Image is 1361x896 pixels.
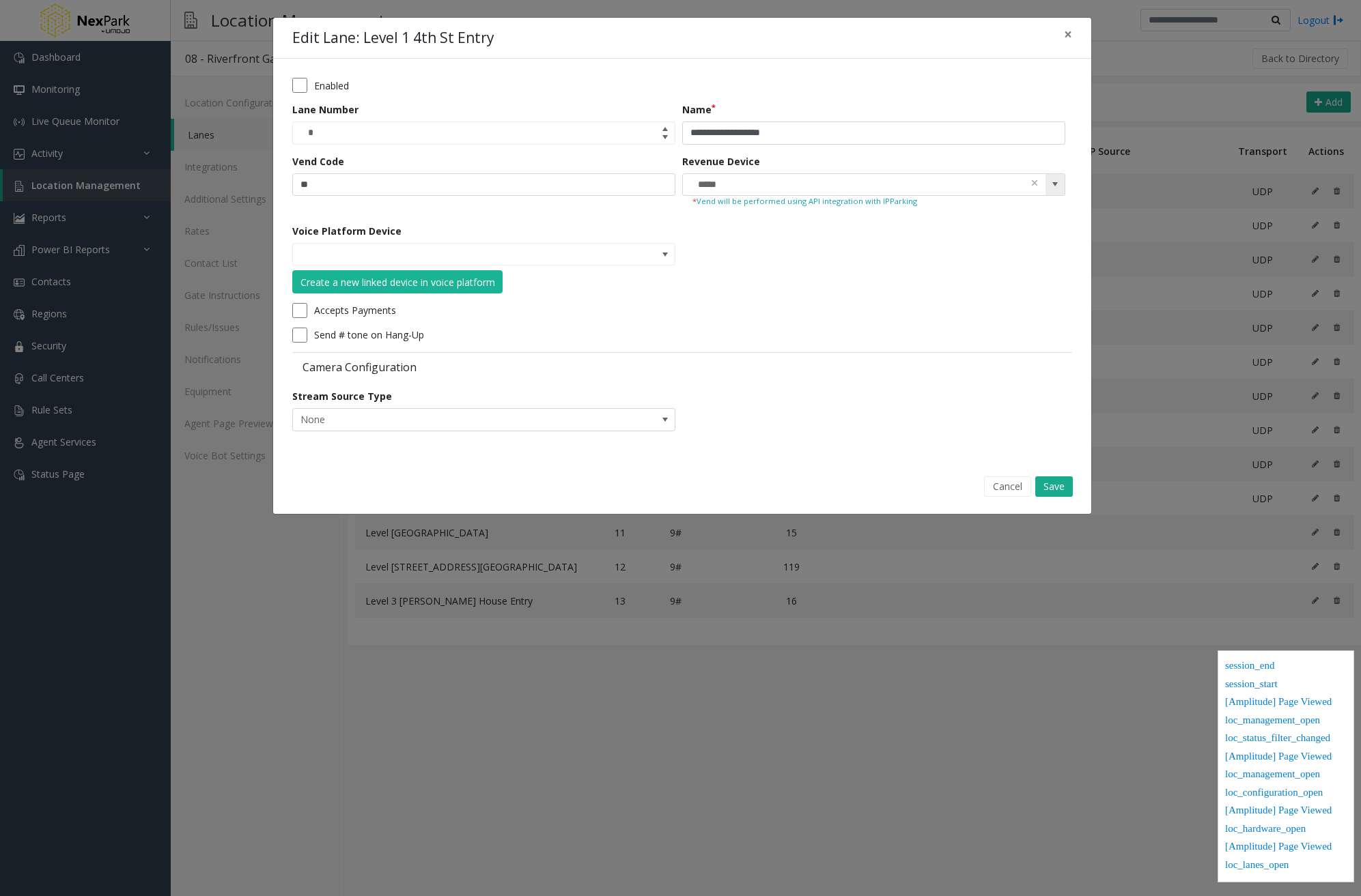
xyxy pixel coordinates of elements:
span: Increase value [656,122,675,133]
label: Camera Configuration [292,360,679,375]
div: loc_status_filter_changed [1225,730,1347,749]
div: session_end [1225,658,1347,676]
div: [Amplitude] Page Viewed [1225,803,1347,821]
span: × [1064,25,1072,44]
div: loc_lanes_open [1225,857,1347,876]
label: Accepts Payments [314,303,396,317]
label: Send # tone on Hang-Up [314,328,424,342]
span: Decrease value [656,133,675,144]
div: loc_configuration_open [1225,785,1347,803]
div: loc_management_open [1225,712,1347,731]
label: Vend Code [292,154,344,169]
div: [Amplitude] Page Viewed [1225,749,1347,767]
label: Lane Number [292,102,359,117]
div: Create a new linked device in voice platform [300,275,495,289]
small: Vend will be performed using API integration with IPParking [692,196,1055,207]
label: Name [682,102,716,117]
div: [Amplitude] Page Viewed [1225,839,1347,857]
div: [Amplitude] Page Viewed [1225,694,1347,712]
label: Voice Platform Device [292,224,402,238]
span: None [293,409,598,431]
label: Revenue Device [682,154,760,169]
span: clear [1030,175,1039,190]
label: Enabled [314,78,349,93]
button: Create a new linked device in voice platform [292,270,503,293]
input: NO DATA FOUND [293,244,598,265]
button: Close [1054,18,1082,51]
div: loc_hardware_open [1225,821,1347,839]
button: Cancel [984,476,1031,497]
h4: Edit Lane: Level 1 4th St Entry [292,27,494,49]
div: loc_management_open [1225,766,1347,785]
button: Save [1035,476,1073,497]
label: Stream Source Type [292,389,392,403]
div: session_start [1225,676,1347,695]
